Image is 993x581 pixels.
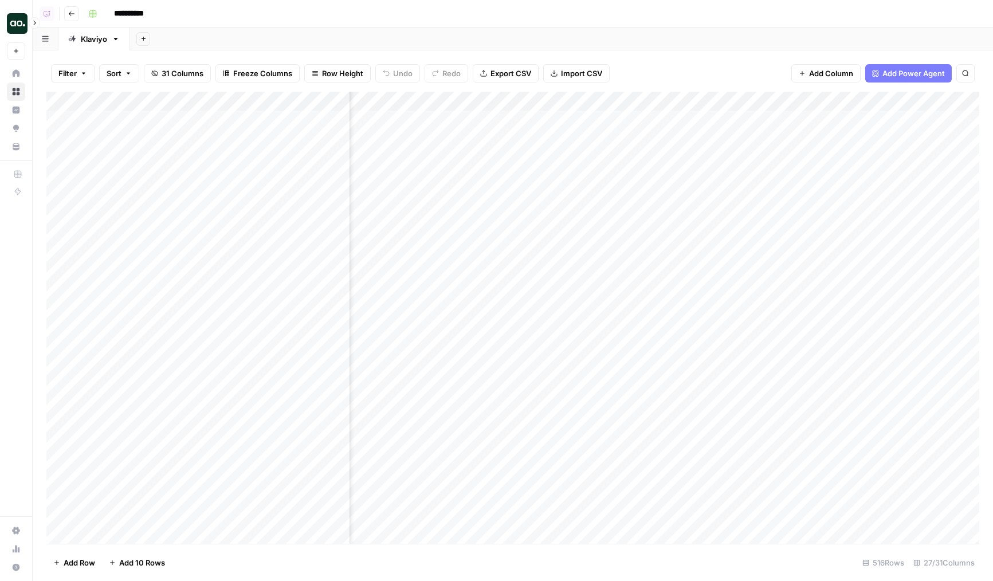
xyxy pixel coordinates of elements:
[425,64,468,83] button: Redo
[809,68,853,79] span: Add Column
[543,64,610,83] button: Import CSV
[7,521,25,540] a: Settings
[7,64,25,83] a: Home
[7,558,25,576] button: Help + Support
[102,553,172,572] button: Add 10 Rows
[7,540,25,558] a: Usage
[7,119,25,138] a: Opportunities
[858,553,909,572] div: 516 Rows
[144,64,211,83] button: 31 Columns
[64,557,95,568] span: Add Row
[51,64,95,83] button: Filter
[233,68,292,79] span: Freeze Columns
[58,68,77,79] span: Filter
[7,9,25,38] button: Workspace: AirOps Builders
[473,64,539,83] button: Export CSV
[393,68,413,79] span: Undo
[909,553,979,572] div: 27/31 Columns
[882,68,945,79] span: Add Power Agent
[81,33,107,45] div: Klaviyo
[490,68,531,79] span: Export CSV
[7,101,25,119] a: Insights
[162,68,203,79] span: 31 Columns
[58,28,129,50] a: Klaviyo
[46,553,102,572] button: Add Row
[375,64,420,83] button: Undo
[791,64,861,83] button: Add Column
[442,68,461,79] span: Redo
[322,68,363,79] span: Row Height
[7,138,25,156] a: Your Data
[865,64,952,83] button: Add Power Agent
[304,64,371,83] button: Row Height
[119,557,165,568] span: Add 10 Rows
[215,64,300,83] button: Freeze Columns
[99,64,139,83] button: Sort
[7,13,28,34] img: AirOps Builders Logo
[7,83,25,101] a: Browse
[561,68,602,79] span: Import CSV
[107,68,121,79] span: Sort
